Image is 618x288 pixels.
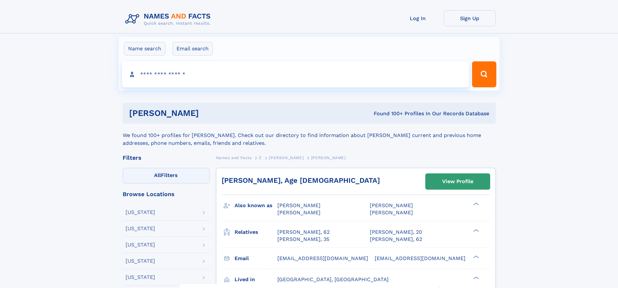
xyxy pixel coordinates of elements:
[472,61,496,87] button: Search Button
[235,274,277,285] h3: Lived in
[122,61,469,87] input: search input
[472,276,479,280] div: ❯
[392,10,444,26] a: Log In
[442,174,473,189] div: View Profile
[444,10,496,26] a: Sign Up
[124,42,165,56] label: Name search
[123,155,210,161] div: Filters
[277,229,330,236] a: [PERSON_NAME], 62
[472,255,479,259] div: ❯
[277,255,368,261] span: [EMAIL_ADDRESS][DOMAIN_NAME]
[235,227,277,238] h3: Relatives
[126,242,155,247] div: [US_STATE]
[472,228,479,232] div: ❯
[222,176,380,184] a: [PERSON_NAME], Age [DEMOGRAPHIC_DATA]
[370,209,413,216] span: [PERSON_NAME]
[123,10,216,28] img: Logo Names and Facts
[277,209,321,216] span: [PERSON_NAME]
[126,210,155,215] div: [US_STATE]
[269,156,304,160] span: [PERSON_NAME]
[259,156,262,160] span: Z
[123,191,210,197] div: Browse Locations
[269,154,304,162] a: [PERSON_NAME]
[259,154,262,162] a: Z
[154,172,161,178] span: All
[123,124,496,147] div: We found 100+ profiles for [PERSON_NAME]. Check out our directory to find information about [PERS...
[129,109,286,117] h1: [PERSON_NAME]
[370,229,422,236] a: [PERSON_NAME], 20
[126,275,155,280] div: [US_STATE]
[172,42,213,56] label: Email search
[235,253,277,264] h3: Email
[472,202,479,206] div: ❯
[126,258,155,264] div: [US_STATE]
[123,168,210,183] label: Filters
[370,236,422,243] a: [PERSON_NAME], 62
[277,202,321,208] span: [PERSON_NAME]
[277,236,329,243] a: [PERSON_NAME], 35
[126,226,155,231] div: [US_STATE]
[311,156,346,160] span: [PERSON_NAME]
[426,174,490,189] a: View Profile
[216,154,252,162] a: Names and Facts
[370,202,413,208] span: [PERSON_NAME]
[235,200,277,211] h3: Also known as
[277,276,389,282] span: [GEOGRAPHIC_DATA], [GEOGRAPHIC_DATA]
[286,110,489,117] div: Found 100+ Profiles In Our Records Database
[375,255,466,261] span: [EMAIL_ADDRESS][DOMAIN_NAME]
